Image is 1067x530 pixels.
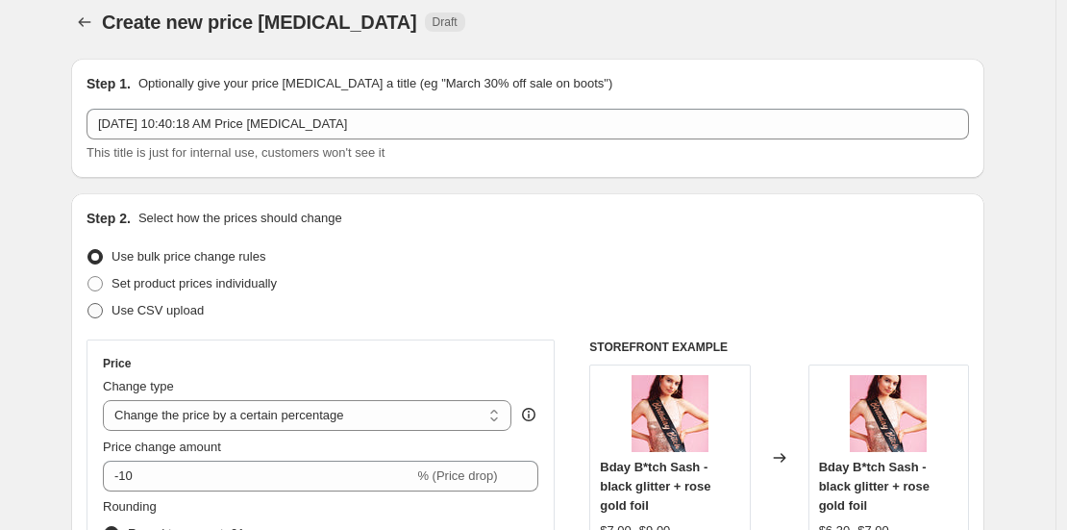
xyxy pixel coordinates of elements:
span: % (Price drop) [417,468,497,483]
h3: Price [103,356,131,371]
img: BenRuss_BenRuss-R8-E077-compressed_80x.jpg [632,375,708,452]
span: Create new price [MEDICAL_DATA] [102,12,417,33]
div: help [519,405,538,424]
p: Select how the prices should change [138,209,342,228]
span: Use bulk price change rules [112,249,265,264]
span: Use CSV upload [112,303,204,317]
span: Set product prices individually [112,276,277,290]
span: Rounding [103,499,157,514]
span: Draft [433,14,458,30]
img: BenRuss_BenRuss-R8-E077-compressed_80x.jpg [850,375,927,452]
h6: STOREFRONT EXAMPLE [589,340,969,355]
span: This title is just for internal use, customers won't see it [87,145,385,160]
span: Price change amount [103,440,221,454]
h2: Step 1. [87,74,131,93]
span: Change type [103,379,174,393]
p: Optionally give your price [MEDICAL_DATA] a title (eg "March 30% off sale on boots") [138,74,612,93]
input: -15 [103,461,413,492]
button: Price change jobs [71,9,98,36]
h2: Step 2. [87,209,131,228]
span: Bday B*tch Sash - black glitter + rose gold foil [600,460,710,513]
span: Bday B*tch Sash - black glitter + rose gold foil [819,460,930,513]
input: 30% off holiday sale [87,109,969,139]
